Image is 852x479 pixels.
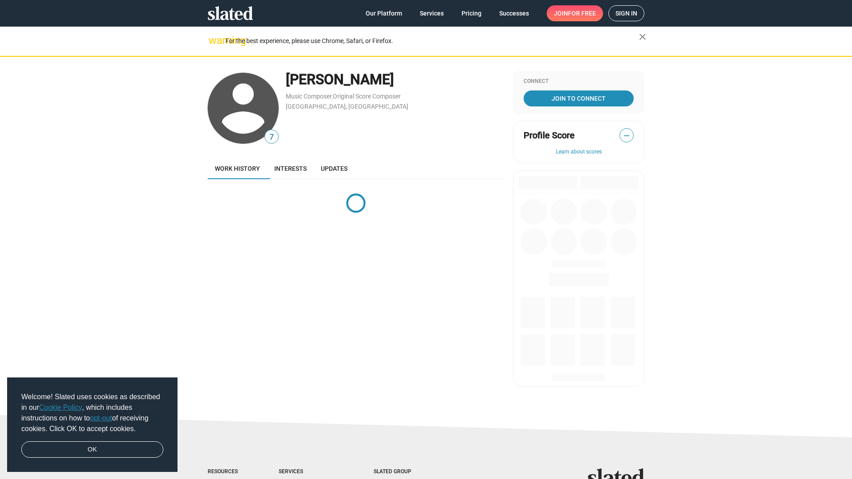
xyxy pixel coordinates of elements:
div: For the best experience, please use Chrome, Safari, or Firefox. [225,35,639,47]
a: opt-out [90,414,112,422]
a: Original Score Composer [333,93,401,100]
a: Work history [208,158,267,179]
a: Our Platform [359,5,409,21]
a: Join To Connect [524,90,634,106]
span: Work history [215,165,260,172]
span: Profile Score [524,130,575,141]
mat-icon: warning [209,35,219,46]
span: Join To Connect [525,90,632,106]
span: Interests [274,165,307,172]
a: Successes [492,5,536,21]
button: Learn about scores [524,149,634,156]
span: , [332,94,333,99]
span: Our Platform [366,5,402,21]
div: Resources [208,468,243,475]
span: — [620,130,633,141]
span: Successes [499,5,529,21]
a: [GEOGRAPHIC_DATA], [GEOGRAPHIC_DATA] [286,103,408,110]
a: Updates [314,158,355,179]
a: Cookie Policy [39,404,82,411]
div: Services [279,468,338,475]
a: Joinfor free [547,5,603,21]
div: Connect [524,78,634,85]
a: Services [413,5,451,21]
span: for free [568,5,596,21]
span: Sign in [615,6,637,21]
span: 7 [265,131,278,143]
a: dismiss cookie message [21,441,163,458]
span: Join [554,5,596,21]
span: Pricing [461,5,481,21]
a: Music Composer [286,93,332,100]
div: cookieconsent [7,377,177,472]
span: Updates [321,165,347,172]
div: [PERSON_NAME] [286,70,504,89]
div: Slated Group [374,468,434,475]
a: Sign in [608,5,644,21]
a: Pricing [454,5,489,21]
span: Welcome! Slated uses cookies as described in our , which includes instructions on how to of recei... [21,392,163,434]
mat-icon: close [637,31,648,42]
a: Interests [267,158,314,179]
span: Services [420,5,444,21]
